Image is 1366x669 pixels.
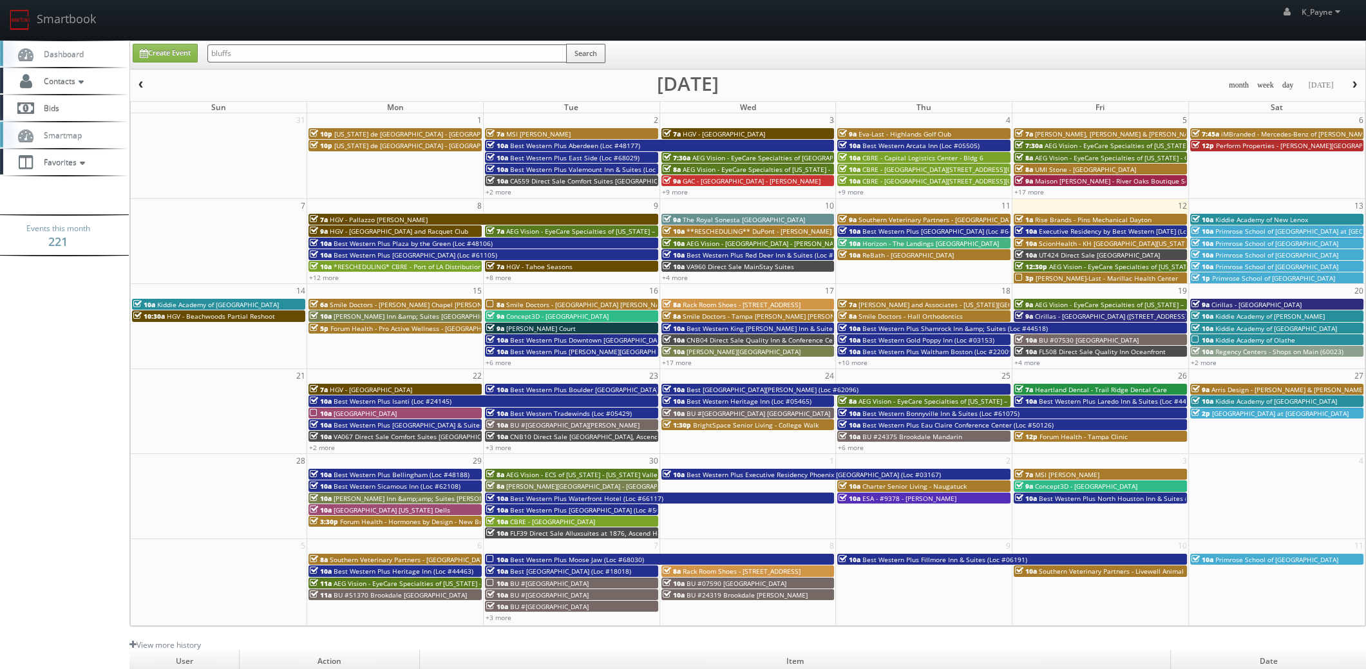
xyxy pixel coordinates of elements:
span: Primrose School of [GEOGRAPHIC_DATA] [1215,239,1338,248]
span: 10a [486,590,508,599]
span: 10a [1191,312,1213,321]
span: 10a [1191,335,1213,344]
span: 10a [310,262,332,271]
span: Rack Room Shoes - [STREET_ADDRESS] [683,567,801,576]
span: 9a [1015,176,1033,185]
span: **RESCHEDULING** DuPont - [PERSON_NAME] Plantation [687,227,866,236]
span: 10a [486,579,508,588]
span: 12:30p [1015,262,1047,271]
span: UT424 Direct Sale [GEOGRAPHIC_DATA] [1039,250,1160,259]
span: CBRE - [GEOGRAPHIC_DATA][STREET_ADDRESS][GEOGRAPHIC_DATA] [862,176,1068,185]
span: 9a [310,227,328,236]
span: Arris Design - [PERSON_NAME] & [PERSON_NAME] [1211,385,1365,394]
span: 10p [310,129,332,138]
span: 9a [1191,300,1209,309]
button: month [1224,77,1253,93]
span: 11a [310,579,332,588]
span: Best Western Plus Valemount Inn & Suites (Loc #62120) [510,165,683,174]
span: Best Western Heritage Inn (Loc #05465) [687,397,811,406]
img: smartbook-logo.png [10,10,30,30]
span: Best Western Plus Heritage Inn (Loc #44463) [334,567,473,576]
span: 10a [663,385,685,394]
span: Best Western Plus [GEOGRAPHIC_DATA] (Loc #61105) [334,250,497,259]
span: CBRE - [GEOGRAPHIC_DATA][STREET_ADDRESS][GEOGRAPHIC_DATA] [862,165,1068,174]
span: 10a [839,176,860,185]
span: Primrose School of [GEOGRAPHIC_DATA] [1215,250,1338,259]
span: 10a [310,397,332,406]
span: 10a [310,432,332,441]
span: 2p [1191,409,1210,418]
span: [US_STATE] de [GEOGRAPHIC_DATA] - [GEOGRAPHIC_DATA] [334,141,512,150]
input: Search for Events [207,44,567,62]
span: 10a [663,335,685,344]
span: FL508 Direct Sale Quality Inn Oceanfront [1039,347,1166,356]
span: Primrose School of [GEOGRAPHIC_DATA] [1212,274,1335,283]
span: 7a [310,215,328,224]
span: 10a [1191,324,1213,333]
span: 9a [486,324,504,333]
a: +2 more [1191,358,1217,367]
span: 10a [839,432,860,441]
a: +17 more [662,358,692,367]
span: 8a [1015,165,1033,174]
span: 8a [839,397,857,406]
span: 3p [1015,274,1034,283]
span: AEG Vision - EyeCare Specialties of [US_STATE] – [PERSON_NAME] Vision [1045,141,1267,150]
span: [GEOGRAPHIC_DATA] [334,409,397,418]
span: 11a [310,590,332,599]
span: 10a [1191,397,1213,406]
span: BU #07530 [GEOGRAPHIC_DATA] [1039,335,1139,344]
span: Bids [37,102,59,113]
span: Contacts [37,75,87,86]
span: Primrose School of [GEOGRAPHIC_DATA] [1215,262,1338,271]
span: Best Western Sicamous Inn (Loc #62108) [334,482,460,491]
span: Best Western Plus Aberdeen (Loc #48177) [510,141,640,150]
a: +4 more [1014,358,1040,367]
a: +6 more [486,358,511,367]
span: 10a [310,409,332,418]
span: 8a [663,300,681,309]
span: 10a [1015,250,1037,259]
span: Best Western Plus Downtown [GEOGRAPHIC_DATA] (Loc #48199) [510,335,708,344]
span: BU #[GEOGRAPHIC_DATA] [510,579,589,588]
span: Smile Doctors - Tampa [PERSON_NAME] [PERSON_NAME] Orthodontics [683,312,901,321]
span: 10a [1015,239,1037,248]
span: 9a [839,215,857,224]
span: Heartland Dental - Trail Ridge Dental Care [1035,385,1167,394]
span: 7a [1015,470,1033,479]
span: 10a [486,165,508,174]
span: Eva-Last - Highlands Golf Club [858,129,951,138]
span: 10a [486,409,508,418]
span: 10a [663,324,685,333]
span: Concept3D - [GEOGRAPHIC_DATA] [506,312,609,321]
span: 10a [663,579,685,588]
span: Charter Senior Living - Naugatuck [862,482,967,491]
span: Best Western Plus North Houston Inn & Suites (Loc #44475) [1039,494,1225,503]
span: K_Payne [1302,6,1344,17]
span: 1:30p [663,420,691,429]
span: 1a [1015,215,1033,224]
span: Smile Doctors - Hall Orthodontics [858,312,963,321]
span: Best Western Plus Shamrock Inn &amp; Suites (Loc #44518) [862,324,1048,333]
span: The Royal Sonesta [GEOGRAPHIC_DATA] [683,215,805,224]
span: HGV - [GEOGRAPHIC_DATA] [330,385,412,394]
span: 10a [310,505,332,514]
span: HGV - Pallazzo [PERSON_NAME] [330,215,428,224]
span: Best Western Arcata Inn (Loc #05505) [862,141,980,150]
span: 10a [1015,494,1037,503]
span: 9a [1191,385,1209,394]
span: 10a [486,153,508,162]
span: [PERSON_NAME][GEOGRAPHIC_DATA] - [GEOGRAPHIC_DATA] [506,482,689,491]
span: CNB10 Direct Sale [GEOGRAPHIC_DATA], Ascend Hotel Collection [510,432,710,441]
span: 5p [310,324,328,333]
span: [PERSON_NAME] Inn &amp; Suites [GEOGRAPHIC_DATA] [334,312,504,321]
span: 7a [1015,385,1033,394]
a: +17 more [1014,187,1044,196]
span: 7a [310,385,328,394]
span: [PERSON_NAME]-Last - Marillac Health Center [1036,274,1178,283]
span: 10a [839,347,860,356]
span: 10a [310,470,332,479]
span: Best Western Plus Waterfront Hotel (Loc #66117) [510,494,663,503]
a: +12 more [309,273,339,282]
span: 8a [839,312,857,321]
